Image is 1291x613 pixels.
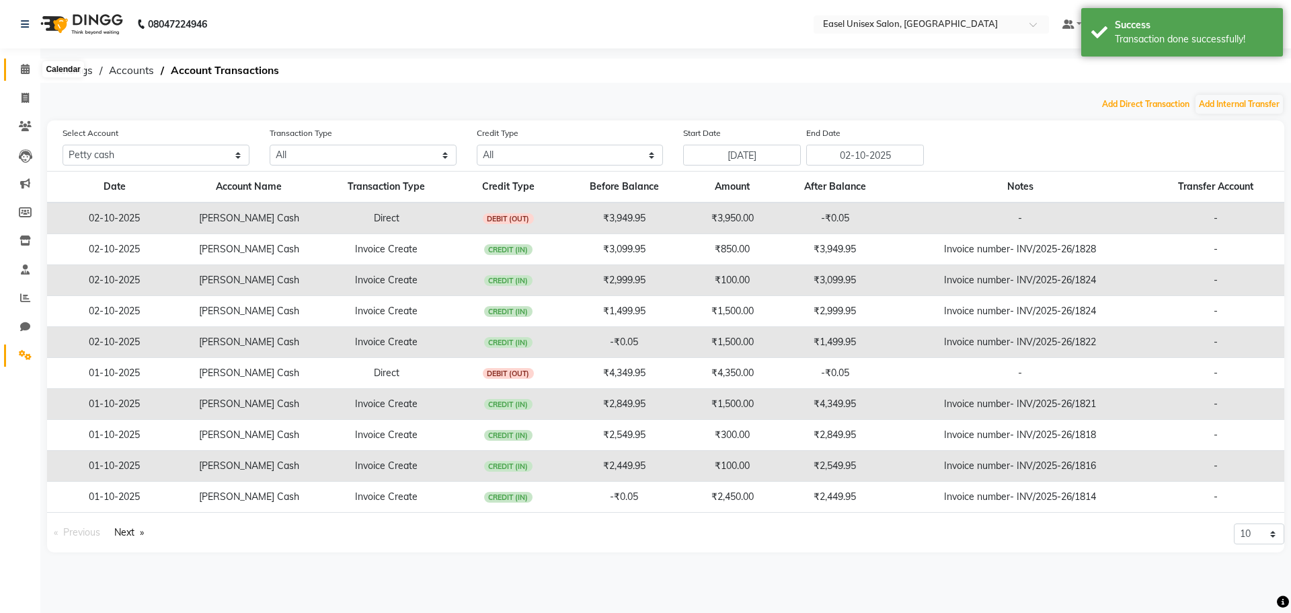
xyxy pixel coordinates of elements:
span: DEBIT (OUT) [483,368,534,379]
td: ₹3,099.95 [777,265,894,296]
td: Invoice number- INV/2025-26/1821 [894,389,1146,420]
td: ₹3,949.95 [777,234,894,265]
td: - [1146,482,1284,513]
td: Invoice Create [316,296,457,327]
td: - [894,203,1146,234]
td: ₹2,849.95 [777,420,894,451]
td: 02-10-2025 [47,234,182,265]
label: Start Date [683,127,721,139]
td: ₹2,450.00 [689,482,777,513]
td: [PERSON_NAME] Cash [182,358,316,389]
span: DEBIT (OUT) [483,213,534,224]
td: Invoice Create [316,420,457,451]
td: - [1146,451,1284,482]
span: Previous [63,526,100,538]
th: Transfer Account [1146,172,1284,203]
td: Invoice number- INV/2025-26/1828 [894,234,1146,265]
td: Direct [316,358,457,389]
td: Invoice number- INV/2025-26/1818 [894,420,1146,451]
td: 01-10-2025 [47,389,182,420]
td: [PERSON_NAME] Cash [182,420,316,451]
td: - [1146,327,1284,358]
td: Invoice number- INV/2025-26/1814 [894,482,1146,513]
input: End Date [806,145,924,166]
span: CREDIT (IN) [484,244,533,255]
td: ₹3,099.95 [560,234,689,265]
td: 02-10-2025 [47,296,182,327]
td: 01-10-2025 [47,420,182,451]
td: ₹2,999.95 [560,265,689,296]
td: ₹1,499.95 [560,296,689,327]
td: Invoice Create [316,265,457,296]
img: logo [34,5,126,43]
nav: Pagination [47,524,656,542]
button: Add Direct Transaction [1099,95,1193,114]
td: [PERSON_NAME] Cash [182,203,316,234]
th: Transaction Type [316,172,457,203]
td: [PERSON_NAME] Cash [182,296,316,327]
span: Accounts [102,59,161,83]
label: Credit Type [477,127,518,139]
td: - [1146,389,1284,420]
td: - [894,358,1146,389]
td: - [1146,420,1284,451]
td: ₹3,949.95 [560,203,689,234]
td: [PERSON_NAME] Cash [182,451,316,482]
td: ₹850.00 [689,234,777,265]
th: Notes [894,172,1146,203]
th: Amount [689,172,777,203]
button: Add Internal Transfer [1196,95,1283,114]
td: [PERSON_NAME] Cash [182,327,316,358]
td: ₹100.00 [689,451,777,482]
a: Next [108,524,151,542]
td: ₹1,500.00 [689,296,777,327]
span: CREDIT (IN) [484,492,533,503]
td: [PERSON_NAME] Cash [182,234,316,265]
td: ₹4,349.95 [777,389,894,420]
span: CREDIT (IN) [484,430,533,441]
th: Account Name [182,172,316,203]
td: Invoice number- INV/2025-26/1824 [894,265,1146,296]
td: - [1146,234,1284,265]
td: Invoice number- INV/2025-26/1824 [894,296,1146,327]
td: [PERSON_NAME] Cash [182,265,316,296]
td: - [1146,265,1284,296]
div: Transaction done successfully! [1115,32,1273,46]
td: ₹100.00 [689,265,777,296]
td: 01-10-2025 [47,451,182,482]
td: 01-10-2025 [47,482,182,513]
td: - [1146,358,1284,389]
th: Date [47,172,182,203]
label: End Date [806,127,840,139]
th: Before Balance [560,172,689,203]
td: -₹0.05 [560,482,689,513]
td: ₹1,499.95 [777,327,894,358]
span: CREDIT (IN) [484,399,533,410]
td: 01-10-2025 [47,358,182,389]
span: Account Transactions [164,59,286,83]
td: ₹2,549.95 [777,451,894,482]
b: 08047224946 [148,5,207,43]
td: ₹2,849.95 [560,389,689,420]
td: Invoice Create [316,389,457,420]
input: Start Date [683,145,801,166]
th: Credit Type [457,172,559,203]
td: Direct [316,203,457,234]
label: Transaction Type [270,127,332,139]
td: Invoice Create [316,234,457,265]
span: CREDIT (IN) [484,306,533,317]
td: ₹1,500.00 [689,327,777,358]
span: CREDIT (IN) [484,461,533,472]
td: -₹0.05 [777,203,894,234]
span: CREDIT (IN) [484,275,533,286]
td: ₹4,350.00 [689,358,777,389]
td: Invoice number- INV/2025-26/1822 [894,327,1146,358]
td: ₹3,950.00 [689,203,777,234]
td: Invoice Create [316,482,457,513]
td: 02-10-2025 [47,203,182,234]
div: Success [1115,18,1273,32]
td: [PERSON_NAME] Cash [182,389,316,420]
td: ₹2,999.95 [777,296,894,327]
td: Invoice Create [316,327,457,358]
td: Invoice Create [316,451,457,482]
